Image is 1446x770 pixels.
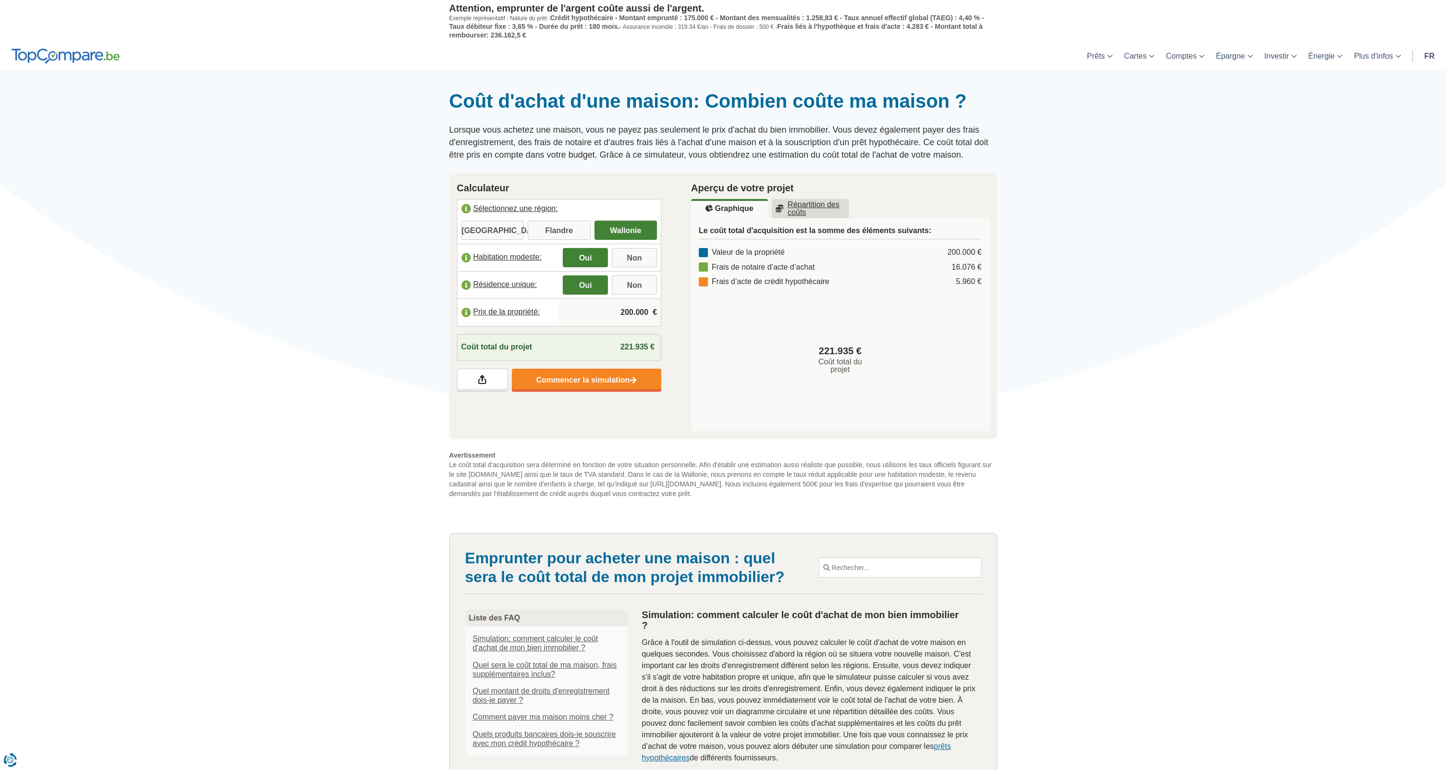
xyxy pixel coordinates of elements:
div: Frais de notaire d’acte d’achat [699,262,815,273]
label: Oui [563,248,608,267]
label: Non [612,248,657,267]
a: Épargne [1210,42,1259,70]
h2: Calculateur [457,181,662,195]
label: Oui [563,275,608,295]
a: fr [1419,42,1440,70]
div: Frais d’acte de crédit hypothécaire [699,276,829,287]
h4: Liste des FAQ [469,613,624,622]
input: Rechecher... [819,558,981,577]
a: Commencer la simulation [512,369,661,392]
label: [GEOGRAPHIC_DATA] [461,221,524,240]
h3: Le coût total d'acquisition est la somme des éléments suivants: [699,226,982,239]
label: Non [612,275,657,295]
a: Cartes [1118,42,1160,70]
label: Prix de la propriété: [457,302,559,323]
p: Le coût total d'acquisition sera déterminé en fonction de votre situation personnelle. Afin d'éta... [449,450,997,498]
span: Coût total du projet [461,342,532,353]
u: Graphique [705,205,753,212]
a: Quel sera le coût total de ma maison, frais supplémentaires inclus? [473,660,620,679]
a: Énergie [1302,42,1348,70]
label: Résidence unique: [457,274,559,296]
a: Prêts [1081,42,1118,70]
u: Répartition des coûts [776,201,845,216]
h1: Coût d'achat d'une maison: Combien coûte ma maison ? [449,89,997,112]
div: 5.960 € [956,276,981,287]
a: Plus d'infos [1348,42,1406,70]
a: Simulation: comment calculer le coût d'achat de mon bien immobilier ? [473,634,620,652]
span: Avertissement [449,450,997,460]
label: Wallonie [594,221,657,240]
a: Partagez vos résultats [457,369,508,392]
span: Crédit hypothécaire - Montant emprunté : 175.000 € - Montant des mensualités : 1.258,83 € - Taux ... [449,14,984,30]
p: Lorsque vous achetez une maison, vous ne payez pas seulement le prix d'achat du bien immobilier. ... [449,124,997,161]
h2: Aperçu de votre projet [691,181,989,195]
input: | [563,299,657,325]
a: Simulation: comment calculer le coût d'achat de mon bien immobilier ? [642,609,981,631]
a: Comment payer ma maison moins cher ? [473,712,620,721]
a: Investir [1259,42,1303,70]
span: 221.935 € [819,344,862,358]
img: TopCompare [12,49,120,64]
span: 221.935 € [620,343,655,351]
span: € [653,307,657,318]
p: Attention, emprunter de l'argent coûte aussi de l'argent. [449,2,997,14]
h2: Emprunter pour acheter une maison : quel sera le coût total de mon projet immobilier? [465,549,804,586]
div: Valeur de la propriété [699,247,785,258]
h2: Simulation: comment calculer le coût d'achat de mon bien immobilier ? [642,609,972,631]
img: Commencer la simulation [630,376,637,385]
span: Frais liés à l'hypothèque et frais d'acte : 4.283 € - Montant total à rembourser: 236.162,5 € [449,23,983,39]
label: Flandre [528,221,591,240]
p: Exemple représentatif : Nature du prêt : - Assurance incendie : 319.34 €/an - Frais de dossier : ... [449,14,997,39]
div: 16.076 € [952,262,981,273]
span: Coût total du projet [809,358,871,373]
label: Sélectionnez une région: [457,199,661,221]
label: Habitation modeste: [457,247,559,268]
div: 200.000 € [947,247,981,258]
a: Quels produits bancaires dois-je souscrire avec mon crédit hypothécaire ? [473,730,620,748]
p: Grâce à l'outil de simulation ci-dessus, vous pouvez calculer le coût d'achat de votre maison en ... [642,637,981,764]
a: Quel montant de droits d'enregistrement dois-je payer ? [473,686,620,705]
a: Comptes [1160,42,1210,70]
